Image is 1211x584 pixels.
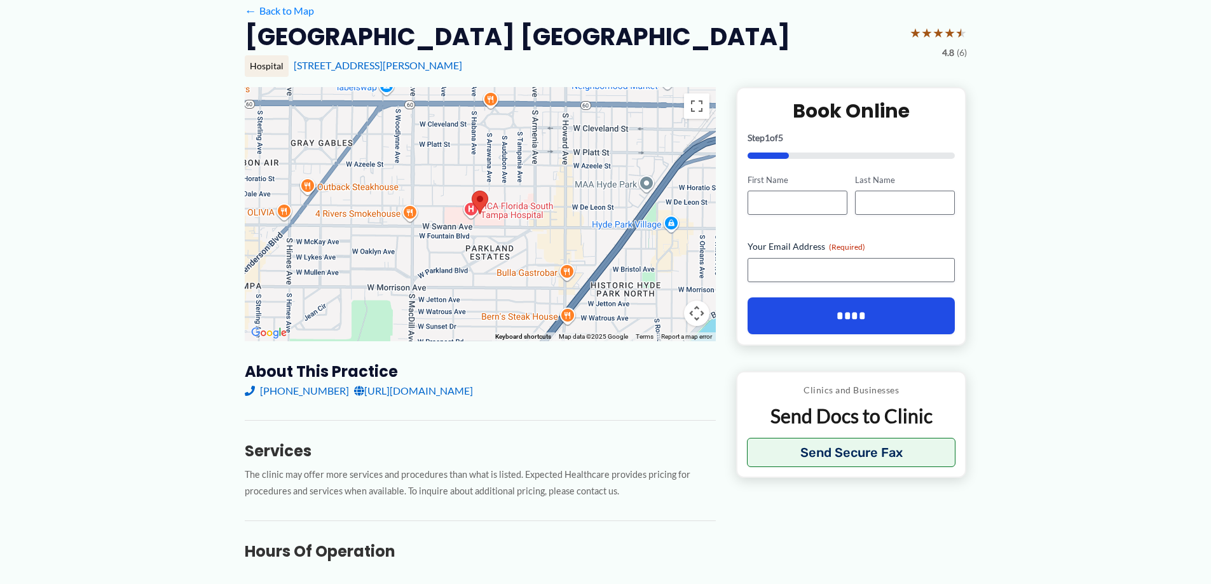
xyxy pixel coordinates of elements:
[245,4,257,17] span: ←
[354,381,473,400] a: [URL][DOMAIN_NAME]
[245,541,716,561] h3: Hours of Operation
[748,174,847,186] label: First Name
[747,438,956,467] button: Send Secure Fax
[910,21,921,44] span: ★
[747,404,956,428] p: Send Docs to Clinic
[245,466,716,501] p: The clinic may offer more services and procedures than what is listed. Expected Healthcare provid...
[661,333,712,340] a: Report a map error
[955,21,967,44] span: ★
[636,333,653,340] a: Terms
[765,132,770,143] span: 1
[957,44,967,61] span: (6)
[944,21,955,44] span: ★
[684,301,709,326] button: Map camera controls
[245,441,716,461] h3: Services
[559,333,628,340] span: Map data ©2025 Google
[495,332,551,341] button: Keyboard shortcuts
[245,55,289,77] div: Hospital
[294,59,462,71] a: [STREET_ADDRESS][PERSON_NAME]
[245,381,349,400] a: [PHONE_NUMBER]
[829,242,865,252] span: (Required)
[245,21,790,52] h2: [GEOGRAPHIC_DATA] [GEOGRAPHIC_DATA]
[855,174,955,186] label: Last Name
[748,240,955,253] label: Your Email Address
[778,132,783,143] span: 5
[747,382,956,398] p: Clinics and Businesses
[748,98,955,123] h2: Book Online
[933,21,944,44] span: ★
[684,93,709,119] button: Toggle fullscreen view
[921,21,933,44] span: ★
[248,325,290,341] a: Open this area in Google Maps (opens a new window)
[248,325,290,341] img: Google
[748,133,955,142] p: Step of
[942,44,954,61] span: 4.8
[245,1,314,20] a: ←Back to Map
[245,362,716,381] h3: About this practice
